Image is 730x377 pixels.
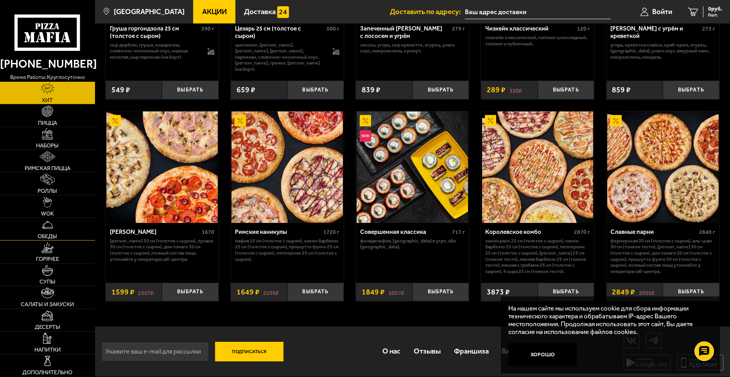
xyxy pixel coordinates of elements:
[326,25,339,32] span: 500 г
[34,347,61,352] span: Напитки
[663,81,719,99] button: Выбрать
[389,288,404,296] s: 2057 ₽
[110,228,200,236] div: [PERSON_NAME]
[35,324,60,330] span: Десерты
[508,343,577,366] button: Хорошо
[356,111,469,223] a: АкционныйНовинкаСовершенная классика
[36,143,59,148] span: Наборы
[111,288,135,296] span: 1599 ₽
[509,86,522,93] s: 330 ₽
[538,283,594,302] button: Выбрать
[708,13,722,17] span: 0 шт.
[110,42,200,60] p: сыр дорблю, груша, моцарелла, сливочно-чесночный соус, корица молотая, сыр пармезан (на борт).
[114,8,185,16] span: [GEOGRAPHIC_DATA]
[360,42,465,54] p: лосось, угорь, Сыр креметте, огурец, унаги соус, микрозелень, кунжут.
[237,86,255,93] span: 659 ₽
[162,283,219,302] button: Выбрать
[231,111,344,223] a: АкционныйРимские каникулы
[508,304,707,336] p: На нашем сайте мы используем cookie для сбора информации технического характера и обрабатываем IP...
[22,370,72,375] span: Дополнительно
[25,165,70,171] span: Римская пицца
[485,115,496,126] img: Акционный
[487,86,506,93] span: 289 ₽
[610,42,715,60] p: угорь, креветка спайси, краб-крем, огурец, [GEOGRAPHIC_DATA], унаги соус, ажурный чипс, микрозеле...
[235,238,340,262] p: Мафия 25 см (толстое с сыром), Чикен Барбекю 25 см (толстое с сыром), Прошутто Фунги 25 см (толст...
[390,8,465,16] span: Доставить по адресу:
[610,25,700,39] div: [PERSON_NAME] с угрём и креветкой
[235,42,325,72] p: цыпленок, [PERSON_NAME], [PERSON_NAME], [PERSON_NAME], пармезан, сливочно-чесночный соус, [PERSON...
[277,6,289,18] img: 15daf4d41897b9f0e9f617042186c801.svg
[485,34,590,47] p: Чизкейк классический, топпинг шоколадный, топпинг клубничный.
[652,8,672,16] span: Войти
[482,111,594,223] img: Королевское комбо
[606,111,719,223] a: АкционныйСлавные парни
[263,288,279,296] s: 2196 ₽
[612,86,631,93] span: 859 ₽
[360,115,371,126] img: Акционный
[413,283,469,302] button: Выбрать
[465,5,611,19] input: Ваш адрес доставки
[447,339,495,364] a: Франшиза
[485,228,572,236] div: Королевское комбо
[360,130,371,142] img: Новинка
[360,228,450,236] div: Совершенная классика
[323,229,339,235] span: 1720 г
[110,238,215,262] p: [PERSON_NAME] 30 см (толстое с сыром), Лучано 30 см (толстое с сыром), Дон Томаго 30 см (толстое ...
[41,211,54,216] span: WOK
[201,25,214,32] span: 390 г
[607,111,719,223] img: Славные парни
[38,188,57,194] span: Роллы
[577,25,590,32] span: 120 г
[110,25,200,39] div: Груша горгондзола 25 см (толстое с сыром)
[38,120,57,126] span: Пицца
[109,115,121,126] img: Акционный
[237,288,260,296] span: 1649 ₽
[162,81,219,99] button: Выбрать
[362,288,385,296] span: 1849 ₽
[287,81,344,99] button: Выбрать
[639,288,655,296] s: 3985 ₽
[36,256,59,262] span: Горячее
[702,25,715,32] span: 273 г
[106,111,219,223] a: АкционныйХет Трик
[244,8,276,16] span: Доставка
[362,86,380,93] span: 839 ₽
[215,342,283,361] button: Подписаться
[610,238,715,274] p: Фермерская 30 см (толстое с сыром), Аль-Шам 30 см (тонкое тесто), [PERSON_NAME] 30 см (толстое с ...
[357,111,468,223] img: Совершенная классика
[487,288,510,296] span: 3873 ₽
[138,288,154,296] s: 2357 ₽
[235,25,325,39] div: Цезарь 25 см (толстое с сыром)
[235,115,246,126] img: Акционный
[360,238,465,250] p: Филадельфия, [GEOGRAPHIC_DATA] в угре, Эби [GEOGRAPHIC_DATA].
[485,25,575,32] div: Чизкейк классический
[38,233,57,239] span: Обеды
[481,111,594,223] a: АкционныйКоролевское комбо
[699,229,715,235] span: 2840 г
[101,342,209,361] input: Укажите ваш e-mail для рассылки
[360,25,450,39] div: Запеченный [PERSON_NAME] с лососем и угрём
[413,81,469,99] button: Выбрать
[235,228,322,236] div: Римские каникулы
[495,339,539,364] a: Вакансии
[663,283,719,302] button: Выбрать
[202,229,214,235] span: 1670
[574,229,590,235] span: 2870 г
[42,97,53,103] span: Хит
[39,279,56,284] span: Супы
[407,339,447,364] a: Отзывы
[610,228,697,236] div: Славные парни
[452,229,465,235] span: 717 г
[485,238,590,274] p: Чикен Ранч 25 см (толстое с сыром), Чикен Барбекю 25 см (толстое с сыром), Пепперони 25 см (толст...
[708,6,722,12] span: 0 руб.
[610,115,621,126] img: Акционный
[376,339,407,364] a: О нас
[111,86,130,93] span: 549 ₽
[287,283,344,302] button: Выбрать
[452,25,465,32] span: 279 г
[21,302,74,307] span: Салаты и закуски
[612,288,635,296] span: 2849 ₽
[202,8,227,16] span: Акции
[106,111,218,223] img: Хет Трик
[231,111,343,223] img: Римские каникулы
